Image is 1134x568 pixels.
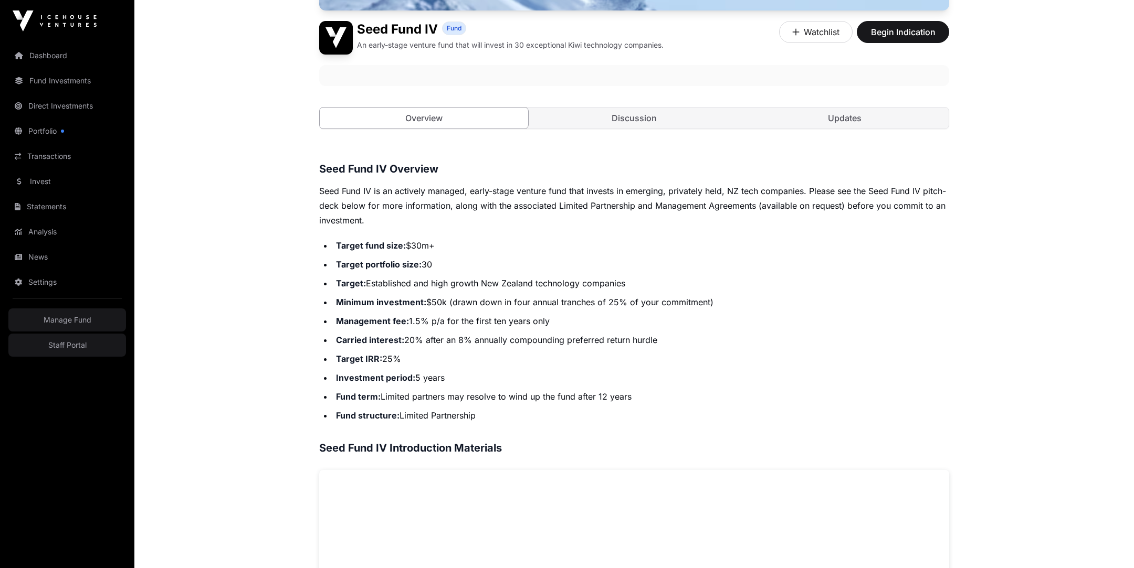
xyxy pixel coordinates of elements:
button: Begin Indication [857,21,949,43]
li: Limited Partnership [333,408,949,423]
nav: Tabs [320,108,949,128]
a: Dashboard [8,44,126,67]
li: 20% after an 8% annually compounding preferred return hurdle [333,333,949,347]
a: Overview [319,107,529,129]
strong: Target IRR: [336,353,382,364]
a: Portfolio [8,120,126,143]
a: Statements [8,195,126,218]
a: Discussion [530,108,739,128]
strong: Target fund size: [336,240,406,251]
a: Manage Fund [8,308,126,331]
strong: Investment period: [336,372,415,383]
li: Established and high growth New Zealand technology companies [333,276,949,291]
h3: Seed Fund IV Overview [319,160,949,177]
a: Staff Portal [8,334,126,357]
li: 1.5% p/a for the first ten years only [333,314,949,328]
h3: Seed Fund IV Introduction Materials [319,440,949,456]
li: Limited partners may resolve to wind up the fund after 12 years [333,389,949,404]
li: 25% [333,351,949,366]
img: Seed Fund IV [319,21,353,55]
span: Begin Indication [870,26,936,38]
li: $50k (drawn down in four annual tranches of 25% of your commitment) [333,295,949,309]
iframe: Chat Widget [1081,518,1134,568]
strong: Target: [336,278,366,288]
strong: Fund term: [336,391,381,402]
a: Updates [740,108,949,128]
strong: Target portfolio size: [336,259,422,270]
h1: Seed Fund IV [357,21,438,38]
strong: Minimum investment: [336,297,426,307]
strong: Management fee: [336,316,409,326]
strong: Carried interest: [336,335,404,345]
li: 5 years [333,370,949,385]
img: Icehouse Ventures Logo [13,10,97,31]
a: Settings [8,271,126,294]
a: Transactions [8,145,126,168]
a: Direct Investments [8,94,126,117]
li: $30m+ [333,238,949,253]
li: 30 [333,257,949,272]
a: Invest [8,170,126,193]
span: Fund [447,24,461,33]
strong: Fund structure: [336,410,400,421]
a: News [8,245,126,269]
button: Watchlist [779,21,853,43]
a: Begin Indication [857,31,949,42]
a: Fund Investments [8,69,126,92]
p: Seed Fund IV is an actively managed, early-stage venture fund that invests in emerging, privately... [319,184,949,228]
p: An early-stage venture fund that will invest in 30 exceptional Kiwi technology companies. [357,40,664,50]
a: Analysis [8,220,126,243]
